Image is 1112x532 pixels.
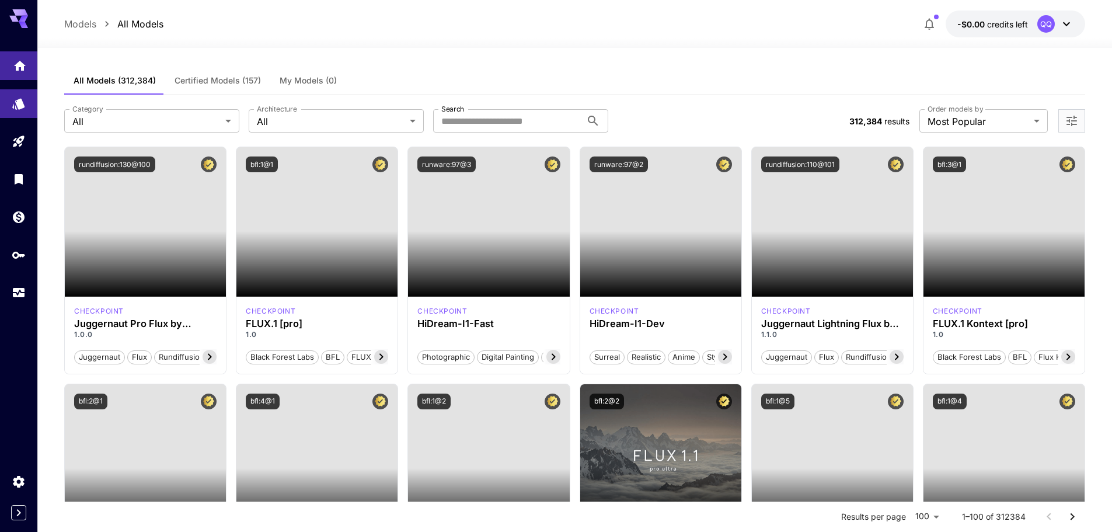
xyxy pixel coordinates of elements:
div: Usage [12,286,26,300]
button: Certified Model – Vetted for best performance and includes a commercial license. [1059,394,1075,409]
p: 1–100 of 312384 [962,511,1026,523]
p: checkpoint [246,306,295,317]
label: Architecture [257,104,297,114]
button: Realistic [627,349,665,364]
span: juggernaut [762,352,811,363]
span: All [72,114,221,128]
button: Certified Model – Vetted for best performance and includes a commercial license. [201,157,217,172]
button: bfl:4@1 [246,394,280,409]
h3: FLUX.1 [pro] [246,318,388,329]
button: Certified Model – Vetted for best performance and includes a commercial license. [716,394,732,409]
p: 1.0 [246,329,388,340]
div: fluxpro [246,306,295,317]
button: Anime [668,349,700,364]
button: BFL [1008,349,1031,364]
button: Photographic [417,349,475,364]
h3: Juggernaut Lightning Flux by RunDiffusion [761,318,904,329]
h3: FLUX.1 Kontext [pro] [933,318,1075,329]
p: 1.0.0 [74,329,217,340]
button: juggernaut [74,349,125,364]
span: All Models (312,384) [74,75,156,86]
span: Certified Models (157) [175,75,261,86]
span: flux [128,352,151,363]
p: checkpoint [417,306,467,317]
div: Library [12,172,26,186]
button: Cinematic [541,349,586,364]
div: Home [13,55,27,69]
div: HiDream-I1-Fast [417,318,560,329]
span: rundiffusion [155,352,208,363]
button: bfl:2@1 [74,394,107,409]
h3: Juggernaut Pro Flux by RunDiffusion [74,318,217,329]
nav: breadcrumb [64,17,163,31]
button: Black Forest Labs [246,349,319,364]
span: 312,384 [849,116,882,126]
button: bfl:1@5 [761,394,794,409]
span: Digital Painting [477,352,538,363]
button: bfl:1@1 [246,157,278,172]
button: Certified Model – Vetted for best performance and includes a commercial license. [716,157,732,172]
span: Stylized [703,352,739,363]
div: HiDream Fast [417,306,467,317]
a: Models [64,17,96,31]
div: Settings [12,471,26,485]
p: 1.1.0 [761,329,904,340]
button: Certified Model – Vetted for best performance and includes a commercial license. [1059,157,1075,172]
span: FLUX.1 [pro] [347,352,400,363]
div: FLUX.1 D [74,306,124,317]
span: Realistic [628,352,665,363]
button: Digital Painting [477,349,539,364]
span: Photographic [418,352,474,363]
button: runware:97@2 [590,157,648,172]
span: flux [815,352,838,363]
button: Certified Model – Vetted for best performance and includes a commercial license. [201,394,217,409]
button: -$0.004QQ [946,11,1085,37]
a: All Models [117,17,163,31]
div: FLUX.1 D [761,306,811,317]
p: checkpoint [933,306,982,317]
div: -$0.004 [957,18,1028,30]
button: Black Forest Labs [933,349,1006,364]
span: Cinematic [542,352,585,363]
p: Results per page [841,511,906,523]
button: rundiffusion [841,349,896,364]
button: bfl:3@1 [933,157,966,172]
span: Black Forest Labs [246,352,318,363]
button: FLUX.1 [pro] [347,349,401,364]
span: BFL [322,352,344,363]
label: Order models by [928,104,983,114]
div: 100 [911,508,943,525]
div: Playground [12,130,26,145]
button: bfl:2@2 [590,394,624,409]
span: Surreal [590,352,624,363]
div: HiDream-I1-Dev [590,318,732,329]
span: BFL [1009,352,1031,363]
button: Certified Model – Vetted for best performance and includes a commercial license. [545,157,560,172]
button: Expand sidebar [11,505,26,520]
div: Models [12,93,26,107]
span: Flux Kontext [1034,352,1087,363]
button: rundiffusion:110@101 [761,157,839,172]
p: 1.0 [933,329,1075,340]
span: -$0.00 [957,19,987,29]
label: Category [72,104,103,114]
span: Anime [668,352,699,363]
div: QQ [1037,15,1055,33]
span: credits left [987,19,1028,29]
span: My Models (0) [280,75,337,86]
span: rundiffusion [842,352,895,363]
button: Certified Model – Vetted for best performance and includes a commercial license. [888,394,904,409]
button: runware:97@3 [417,157,476,172]
button: rundiffusion:130@100 [74,157,155,172]
div: HiDream Dev [590,306,639,317]
button: Certified Model – Vetted for best performance and includes a commercial license. [888,157,904,172]
button: BFL [321,349,344,364]
span: Most Popular [928,114,1029,128]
